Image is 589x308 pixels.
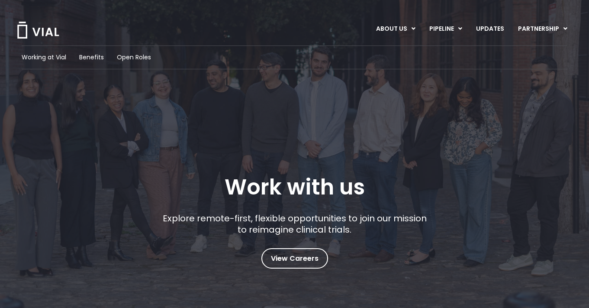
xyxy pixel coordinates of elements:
a: ABOUT USMenu Toggle [369,22,422,36]
a: Working at Vial [22,53,66,62]
a: PARTNERSHIPMenu Toggle [511,22,574,36]
a: Open Roles [117,53,151,62]
a: Benefits [79,53,104,62]
span: View Careers [271,253,319,264]
a: View Careers [261,248,328,269]
a: PIPELINEMenu Toggle [422,22,469,36]
img: Vial Logo [16,22,60,39]
h1: Work with us [225,175,365,200]
p: Explore remote-first, flexible opportunities to join our mission to reimagine clinical trials. [159,213,430,235]
a: UPDATES [469,22,511,36]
